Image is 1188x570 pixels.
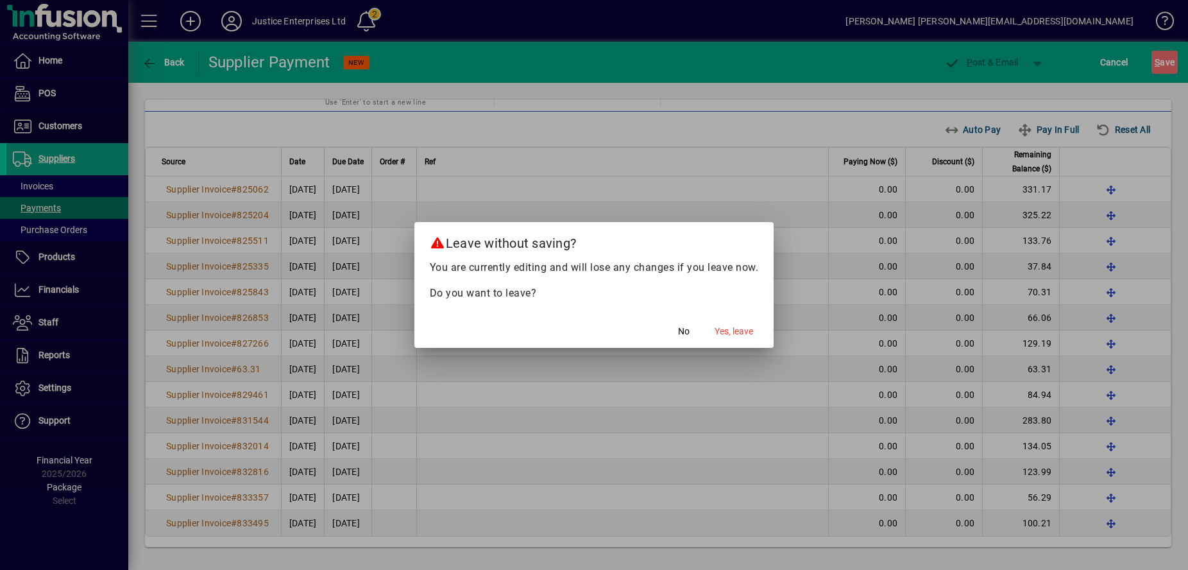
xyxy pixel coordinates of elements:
[678,325,690,338] span: No
[709,320,758,343] button: Yes, leave
[663,320,704,343] button: No
[414,222,774,259] h2: Leave without saving?
[430,260,759,275] p: You are currently editing and will lose any changes if you leave now.
[430,286,759,301] p: Do you want to leave?
[715,325,753,338] span: Yes, leave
